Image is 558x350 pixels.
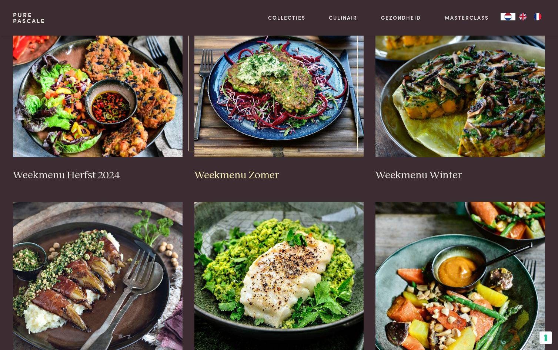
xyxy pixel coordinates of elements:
a: Masterclass [445,14,489,22]
a: Collecties [268,14,305,22]
h3: Weekmenu Winter [375,169,545,182]
div: Language [501,13,515,20]
a: Culinair [329,14,357,22]
h3: Weekmenu Zomer [194,169,364,182]
img: Weekmenu Herfst 2024 [13,9,183,157]
button: Uw voorkeuren voor toestemming voor trackingtechnologieën [539,331,552,344]
a: Weekmenu Zomer Weekmenu Zomer [194,9,364,182]
a: Weekmenu Winter Weekmenu Winter [375,9,545,182]
a: NL [501,13,515,20]
a: FR [530,13,545,20]
img: Weekmenu Winter [375,9,545,157]
a: Weekmenu Herfst 2024 Weekmenu Herfst 2024 [13,9,183,182]
a: EN [515,13,530,20]
img: Weekmenu Zomer [194,9,364,157]
h3: Weekmenu Herfst 2024 [13,169,183,182]
a: Gezondheid [381,14,421,22]
img: Weekmenu Herfst [13,202,183,350]
a: PurePascale [13,12,45,24]
aside: Language selected: Nederlands [501,13,545,20]
ul: Language list [515,13,545,20]
img: Go Pure Masterclass 2022 [375,202,545,350]
img: Weekmenu Lente [194,202,364,350]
